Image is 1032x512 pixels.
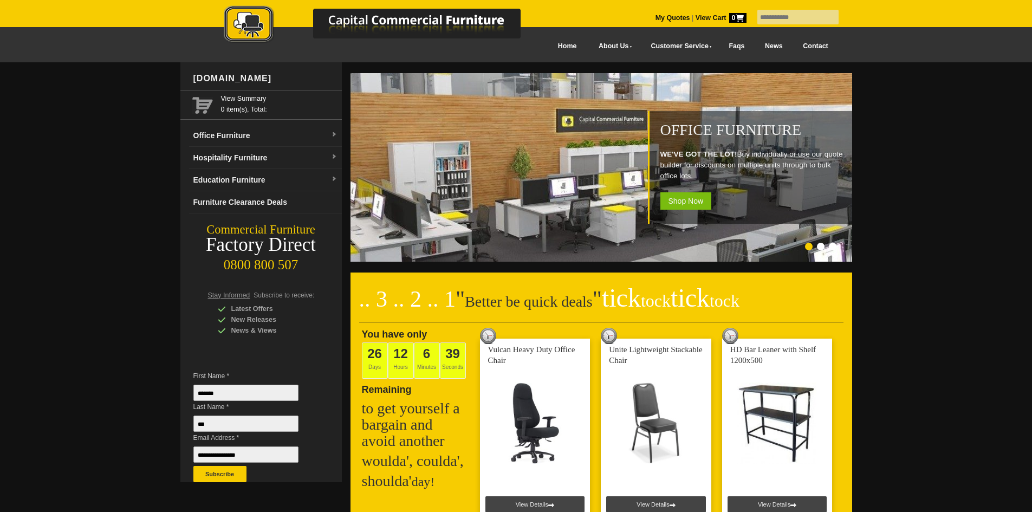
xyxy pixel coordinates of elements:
[593,287,739,312] span: "
[189,191,342,213] a: Furniture Clearance Deals
[696,14,747,22] strong: View Cart
[254,291,314,299] span: Subscribe to receive:
[393,346,408,361] span: 12
[693,14,746,22] a: View Cart0
[331,132,337,138] img: dropdown
[193,371,315,381] span: First Name *
[805,243,813,250] li: Page dot 1
[367,346,382,361] span: 26
[193,446,298,463] input: Email Address *
[388,342,414,379] span: Hours
[208,291,250,299] span: Stay Informed
[193,416,298,432] input: Last Name *
[331,176,337,183] img: dropdown
[660,192,712,210] span: Shop Now
[729,13,747,23] span: 0
[221,93,337,104] a: View Summary
[362,380,412,395] span: Remaining
[189,62,342,95] div: [DOMAIN_NAME]
[423,346,430,361] span: 6
[480,328,496,344] img: tick tock deal clock
[362,473,470,490] h2: shoulda'
[362,329,427,340] span: You have only
[218,325,321,336] div: News & Views
[456,287,465,312] span: "
[359,290,843,322] h2: Better be quick deals
[710,291,739,310] span: tock
[351,256,854,263] a: Office Furniture WE'VE GOT THE LOT!Buy individually or use our quote builder for discounts on mul...
[660,122,847,138] h1: Office Furniture
[817,243,825,250] li: Page dot 2
[180,252,342,273] div: 0800 800 507
[218,303,321,314] div: Latest Offers
[601,328,617,344] img: tick tock deal clock
[641,291,671,310] span: tock
[351,73,854,262] img: Office Furniture
[414,342,440,379] span: Minutes
[445,346,460,361] span: 39
[180,237,342,252] div: Factory Direct
[362,453,470,469] h2: woulda', coulda',
[193,432,315,443] span: Email Address *
[440,342,466,379] span: Seconds
[660,149,847,182] p: Buy individually or use our quote builder for discounts on multiple units through to bulk office ...
[412,475,435,489] span: day!
[194,5,573,48] a: Capital Commercial Furniture Logo
[755,34,793,59] a: News
[193,385,298,401] input: First Name *
[587,34,639,59] a: About Us
[189,147,342,169] a: Hospitality Furnituredropdown
[331,154,337,160] img: dropdown
[359,287,456,312] span: .. 3 .. 2 .. 1
[719,34,755,59] a: Faqs
[221,93,337,113] span: 0 item(s), Total:
[189,125,342,147] a: Office Furnituredropdown
[639,34,718,59] a: Customer Service
[655,14,690,22] a: My Quotes
[829,243,836,250] li: Page dot 3
[660,150,737,158] strong: WE'VE GOT THE LOT!
[180,222,342,237] div: Commercial Furniture
[362,342,388,379] span: Days
[602,283,739,312] span: tick tick
[194,5,573,45] img: Capital Commercial Furniture Logo
[793,34,838,59] a: Contact
[189,169,342,191] a: Education Furnituredropdown
[193,466,246,482] button: Subscribe
[722,328,738,344] img: tick tock deal clock
[218,314,321,325] div: New Releases
[193,401,315,412] span: Last Name *
[362,400,470,449] h2: to get yourself a bargain and avoid another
